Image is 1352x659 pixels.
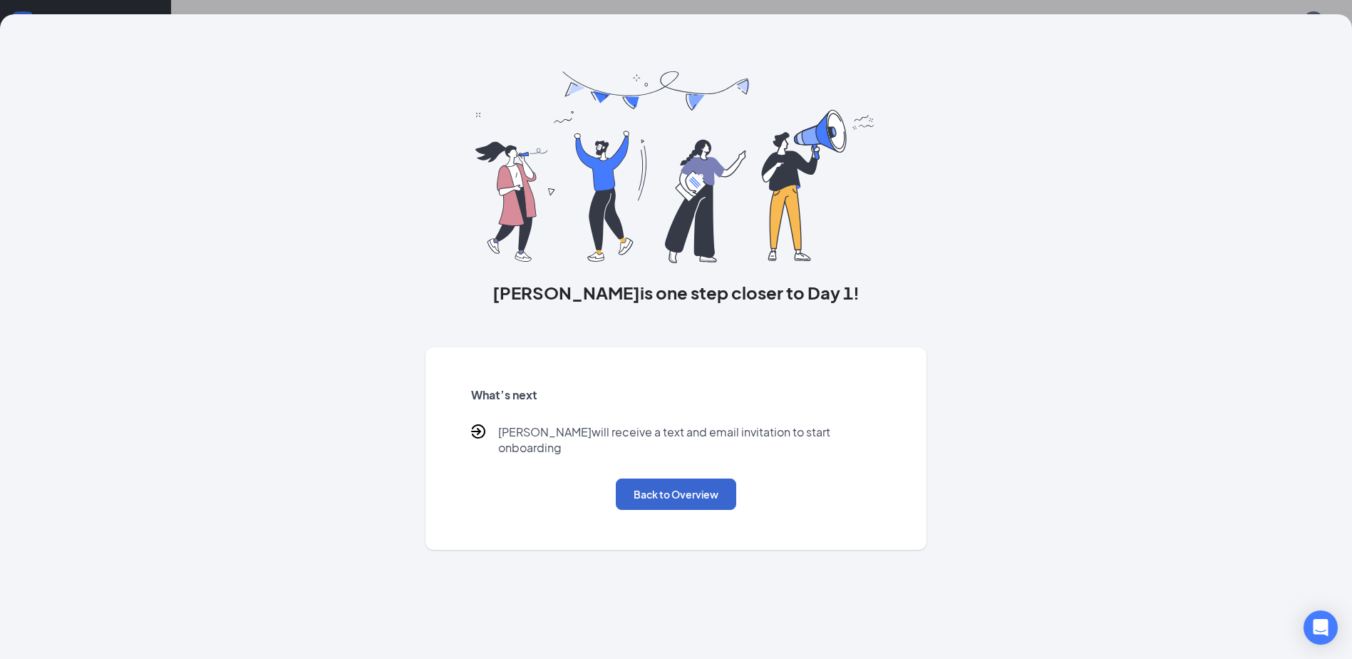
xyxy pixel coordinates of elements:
h5: What’s next [471,387,882,403]
div: Open Intercom Messenger [1304,611,1338,645]
p: [PERSON_NAME] will receive a text and email invitation to start onboarding [498,424,882,456]
h3: [PERSON_NAME] is one step closer to Day 1! [425,280,927,305]
button: Back to Overview [616,479,736,510]
img: you are all set [475,71,877,263]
